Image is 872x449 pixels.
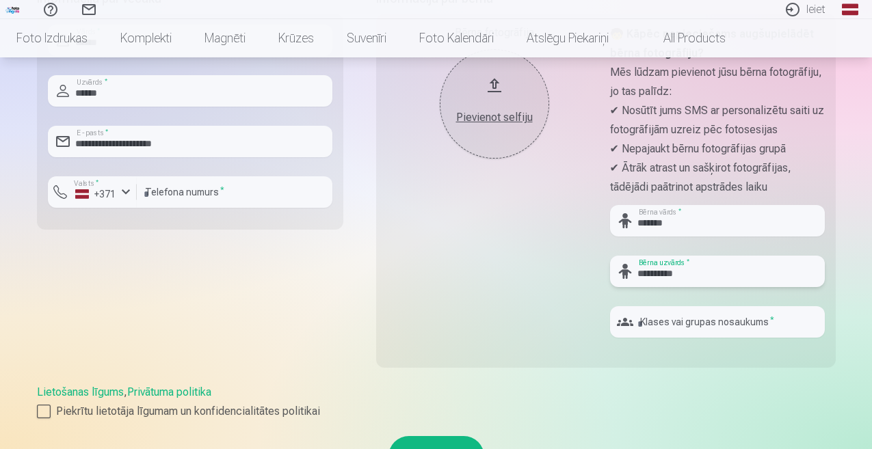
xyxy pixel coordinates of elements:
div: Pievienot selfiju [453,109,536,126]
a: Komplekti [104,19,188,57]
img: /fa1 [5,5,21,14]
a: Krūzes [262,19,330,57]
p: ✔ Ātrāk atrast un sašķirot fotogrāfijas, tādējādi paātrinot apstrādes laiku [610,159,825,197]
a: Magnēti [188,19,262,57]
a: Foto kalendāri [403,19,510,57]
p: ✔ Nepajaukt bērnu fotogrāfijas grupā [610,139,825,159]
p: Mēs lūdzam pievienot jūsu bērna fotogrāfiju, jo tas palīdz: [610,63,825,101]
a: All products [625,19,742,57]
button: Pievienot selfiju [440,49,549,159]
a: Suvenīri [330,19,403,57]
a: Lietošanas līgums [37,385,124,398]
div: +371 [75,187,116,201]
label: Piekrītu lietotāja līgumam un konfidencialitātes politikai [37,403,836,420]
p: ✔ Nosūtīt jums SMS ar personalizētu saiti uz fotogrāfijām uzreiz pēc fotosesijas [610,101,825,139]
label: Valsts [70,178,103,189]
div: , [37,384,836,420]
a: Privātuma politika [127,385,211,398]
button: Valsts*+371 [48,176,137,208]
a: Atslēgu piekariņi [510,19,625,57]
